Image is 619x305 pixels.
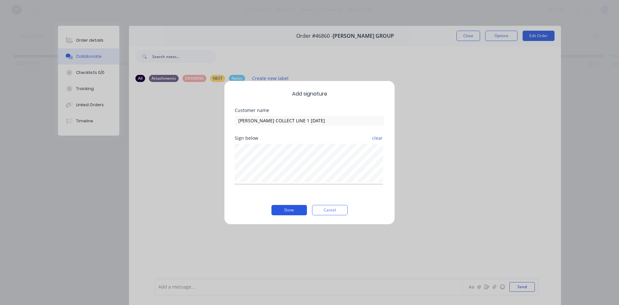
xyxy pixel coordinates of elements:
div: Sign below [235,136,384,140]
span: Add signature [235,90,384,98]
button: clear [372,132,383,144]
input: Enter customer name [235,116,384,126]
button: Cancel [312,205,348,215]
button: Done [271,205,307,215]
div: Customer name [235,108,384,113]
